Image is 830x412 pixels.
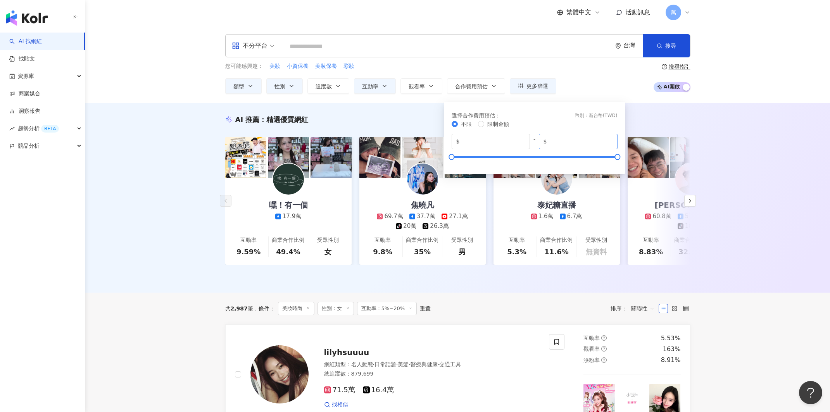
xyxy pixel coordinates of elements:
div: 49.4% [276,247,300,257]
img: post-image [402,137,443,178]
button: 互動率 [354,78,396,94]
img: post-image [628,137,669,178]
div: BETA [41,125,59,133]
div: 台灣 [623,42,643,49]
div: 選擇合作費用預估 ： [452,111,500,120]
div: 9.59% [236,247,261,257]
span: 觀看率 [583,346,600,352]
span: 精選優質網紅 [266,115,308,124]
img: post-image [670,137,711,178]
iframe: Help Scout Beacon - Open [799,381,822,404]
span: - [530,134,538,149]
a: 找相似 [324,401,348,409]
div: 泰妃糖直播 [530,200,584,210]
div: 排序： [611,302,659,315]
img: KOL Avatar [250,345,309,403]
span: 資源庫 [18,67,34,85]
span: 16.4萬 [363,386,394,394]
span: 71.5萬 [324,386,355,394]
span: question-circle [662,64,667,69]
a: [PERSON_NAME]60.8萬57.7萬36.6萬10.5萬互動率8.83%商業合作比例32.4%受眾性別女 [628,178,754,265]
span: 美妝時尚 [278,302,314,315]
span: 不限 [461,121,472,127]
img: post-image [311,137,352,178]
div: 互動率 [509,236,525,244]
div: 27.1萬 [449,212,468,221]
div: 受眾性別 [451,236,473,244]
div: 重置 [420,305,431,312]
span: 競品分析 [18,137,40,155]
span: 互動率：5%~20% [357,302,417,315]
div: 商業合作比例 [406,236,438,244]
span: rise [9,126,15,131]
div: 163% [663,345,681,353]
img: KOL Avatar [273,164,304,195]
div: 不分平台 [232,40,267,52]
span: $ [544,137,547,146]
span: 搜尋 [665,43,676,49]
div: 焦曉凡 [403,200,442,210]
div: 11.6% [544,247,568,257]
span: 交通工具 [439,361,461,367]
div: 17.9萬 [283,212,301,221]
span: 互動率 [583,335,600,341]
span: appstore [232,42,240,50]
span: environment [615,43,621,49]
button: 小資保養 [286,62,309,71]
span: 更多篩選 [526,83,548,89]
div: 互動率 [643,236,659,244]
span: 小資保養 [287,62,309,70]
span: question-circle [601,357,607,363]
span: · [373,361,374,367]
div: 9.8% [373,247,392,257]
span: 類型 [233,83,244,90]
span: 找相似 [332,401,348,409]
span: 漲粉率 [583,357,600,363]
span: question-circle [601,346,607,352]
span: 日常話題 [374,361,396,367]
a: 商案媒合 [9,90,40,98]
span: 名人動態 [351,361,373,367]
img: KOL Avatar [541,164,572,195]
div: 商業合作比例 [272,236,304,244]
div: 無資料 [586,247,607,257]
div: 男 [459,247,466,257]
button: 合作費用預估 [447,78,505,94]
a: 洞察報告 [9,107,40,115]
button: 更多篩選 [510,78,556,94]
div: 女 [324,247,331,257]
span: 2,987 [231,305,248,312]
span: lilyhsuuuu [324,348,369,357]
button: 類型 [225,78,262,94]
div: 嘿！有一個 [261,200,316,210]
span: 追蹤數 [316,83,332,90]
div: 搜尋指引 [669,64,690,70]
img: logo [6,10,48,26]
span: 彩妝 [343,62,354,70]
div: 32.4% [678,247,702,257]
div: 商業合作比例 [674,236,707,244]
button: 追蹤數 [307,78,349,94]
span: 美妝 [269,62,280,70]
div: 總追蹤數 ： 879,699 [324,370,540,378]
span: 美妝保養 [315,62,337,70]
span: · [409,361,410,367]
div: 69.7萬 [384,212,403,221]
div: 20萬 [403,222,416,230]
button: 觀看率 [400,78,442,94]
div: 互動率 [240,236,257,244]
div: [PERSON_NAME] [647,200,735,210]
div: 商業合作比例 [540,236,573,244]
span: 活動訊息 [625,9,650,16]
span: · [438,361,439,367]
span: 限制金額 [487,121,509,127]
div: 5.3% [507,247,526,257]
span: 美髮 [398,361,409,367]
div: 網紅類型 ： [324,361,540,369]
div: 受眾性別 [317,236,339,244]
span: 醫療與健康 [411,361,438,367]
div: 10.5萬 [685,222,704,230]
img: KOL Avatar [407,164,438,195]
span: 萬 [671,8,676,17]
button: 彩妝 [343,62,355,71]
